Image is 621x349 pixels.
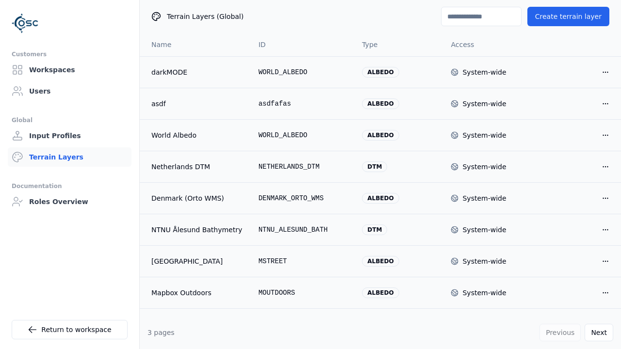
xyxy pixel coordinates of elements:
div: Customers [12,48,128,60]
a: Mapbox Outdoors [151,288,243,298]
th: Access [443,33,532,56]
div: System-wide [462,193,506,203]
button: Create terrain layer [527,7,609,26]
div: MOUTDOORS [259,288,347,298]
a: [GEOGRAPHIC_DATA] [151,256,243,266]
span: 3 pages [147,329,175,336]
div: albedo [362,193,399,204]
div: albedo [362,287,399,298]
img: Logo [12,10,39,37]
a: Netherlands DTM [151,162,243,172]
div: Documentation [12,180,128,192]
th: Name [140,33,251,56]
div: WORLD_ALBEDO [259,67,347,77]
div: dtm [362,161,387,172]
a: NTNU Ålesund Bathymetry [151,225,243,235]
div: Global [12,114,128,126]
div: albedo [362,67,399,78]
a: World Albedo [151,130,243,140]
a: asdf [151,99,243,109]
div: System-wide [462,130,506,140]
th: ID [251,33,355,56]
a: Workspaces [8,60,131,79]
div: NTNU_ALESUND_BATH [259,225,347,235]
div: NETHERLANDS_DTM [259,162,347,172]
a: darkMODE [151,67,243,77]
span: Terrain Layers (Global) [167,12,244,21]
a: Return to workspace [12,320,128,339]
div: albedo [362,256,399,267]
div: System-wide [462,99,506,109]
th: Type [354,33,443,56]
div: MSTREET [259,256,347,266]
div: dtm [362,224,387,235]
div: WORLD_ALBEDO [259,130,347,140]
div: asdfafas [259,99,347,109]
div: albedo [362,98,399,109]
div: albedo [362,130,399,141]
a: Roles Overview [8,192,131,211]
a: Terrain Layers [8,147,131,167]
div: System-wide [462,225,506,235]
div: System-wide [462,162,506,172]
div: System-wide [462,67,506,77]
div: DENMARK_ORTO_WMS [259,193,347,203]
a: Users [8,81,131,101]
button: Next [585,324,613,341]
div: System-wide [462,256,506,266]
a: Denmark (Orto WMS) [151,193,243,203]
div: System-wide [462,288,506,298]
a: Input Profiles [8,126,131,145]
